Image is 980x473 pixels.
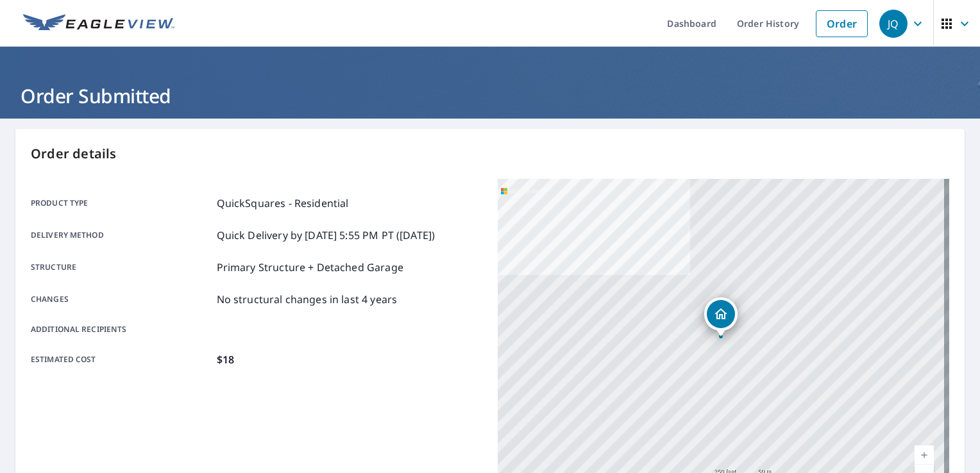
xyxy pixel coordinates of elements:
p: Order details [31,144,949,163]
p: Changes [31,292,212,307]
div: JQ [879,10,908,38]
p: Product type [31,195,212,211]
p: Structure [31,260,212,275]
h1: Order Submitted [15,83,965,109]
p: Primary Structure + Detached Garage [217,260,403,275]
p: Quick Delivery by [DATE] 5:55 PM PT ([DATE]) [217,228,435,243]
div: Dropped pin, building 1, Residential property, 2980 Comanche Ct Grand Junction, CO 81503 [704,297,738,337]
p: $18 [217,352,234,367]
img: EV Logo [23,14,174,33]
p: No structural changes in last 4 years [217,292,398,307]
p: Delivery method [31,228,212,243]
p: Estimated cost [31,352,212,367]
a: Current Level 17, Zoom In [915,445,934,465]
p: QuickSquares - Residential [217,195,349,211]
p: Additional recipients [31,324,212,335]
a: Order [816,10,868,37]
